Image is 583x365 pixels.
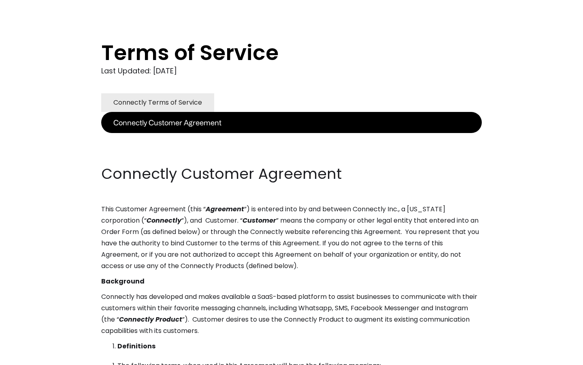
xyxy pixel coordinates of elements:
[113,97,202,108] div: Connectly Terms of Service
[119,315,182,324] em: Connectly Product
[101,204,482,272] p: This Customer Agreement (this “ ”) is entered into by and between Connectly Inc., a [US_STATE] co...
[101,164,482,184] h2: Connectly Customer Agreement
[101,41,449,65] h1: Terms of Service
[206,204,244,214] em: Agreement
[8,350,49,362] aside: Language selected: English
[147,216,181,225] em: Connectly
[101,65,482,77] div: Last Updated: [DATE]
[101,291,482,337] p: Connectly has developed and makes available a SaaS-based platform to assist businesses to communi...
[16,351,49,362] ul: Language list
[101,133,482,144] p: ‍
[243,216,276,225] em: Customer
[117,341,155,351] strong: Definitions
[101,148,482,160] p: ‍
[101,277,145,286] strong: Background
[113,117,221,128] div: Connectly Customer Agreement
